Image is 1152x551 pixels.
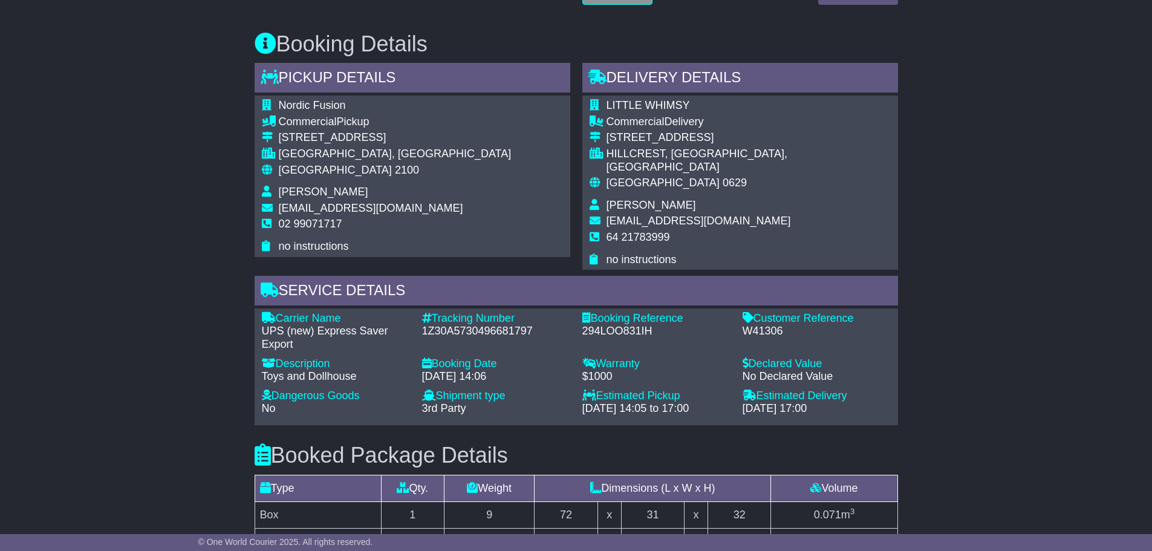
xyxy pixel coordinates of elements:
div: Pickup Details [255,63,570,96]
sup: 3 [850,533,855,543]
div: Description [262,357,410,371]
span: Commercial [279,116,337,128]
div: Carrier Name [262,312,410,325]
span: [GEOGRAPHIC_DATA] [607,177,720,189]
div: Estimated Pickup [582,390,731,403]
td: m [771,501,897,528]
span: LITTLE WHIMSY [607,99,690,111]
span: [PERSON_NAME] [607,199,696,211]
div: Delivery [607,116,891,129]
td: Dimensions (L x W x H) [535,475,771,501]
td: 72 [535,501,598,528]
div: Estimated Delivery [743,390,891,403]
span: © One World Courier 2025. All rights reserved. [198,537,373,547]
div: Pickup [279,116,512,129]
div: [STREET_ADDRESS] [279,131,512,145]
div: No Declared Value [743,370,891,383]
span: [PERSON_NAME] [279,186,368,198]
div: 1Z30A5730496681797 [422,325,570,338]
div: [DATE] 14:05 to 17:00 [582,402,731,416]
div: Warranty [582,357,731,371]
td: Box [255,501,381,528]
span: Commercial [607,116,665,128]
td: Type [255,475,381,501]
td: x [597,501,621,528]
div: Service Details [255,276,898,308]
span: [GEOGRAPHIC_DATA] [279,164,392,176]
h3: Booked Package Details [255,443,898,468]
div: Booking Date [422,357,570,371]
div: [DATE] 17:00 [743,402,891,416]
td: Weight [444,475,535,501]
span: 2100 [395,164,419,176]
div: [GEOGRAPHIC_DATA], [GEOGRAPHIC_DATA] [279,148,512,161]
div: Dangerous Goods [262,390,410,403]
span: 64 21783999 [607,231,670,243]
td: 31 [621,501,685,528]
div: [DATE] 14:06 [422,370,570,383]
td: x [685,501,708,528]
div: UPS (new) Express Saver Export [262,325,410,351]
div: Tracking Number [422,312,570,325]
span: no instructions [607,253,677,266]
td: Volume [771,475,897,501]
div: 294LOO831IH [582,325,731,338]
div: [STREET_ADDRESS] [607,131,891,145]
td: Qty. [381,475,444,501]
div: Delivery Details [582,63,898,96]
div: Booking Reference [582,312,731,325]
td: 9 [444,501,535,528]
td: 1 [381,501,444,528]
div: Shipment type [422,390,570,403]
h3: Booking Details [255,32,898,56]
div: Toys and Dollhouse [262,370,410,383]
span: [EMAIL_ADDRESS][DOMAIN_NAME] [279,202,463,214]
div: W41306 [743,325,891,338]
span: No [262,402,276,414]
span: 0.071 [814,509,841,521]
sup: 3 [850,507,855,516]
div: Customer Reference [743,312,891,325]
span: 02 99071717 [279,218,342,230]
div: HILLCREST, [GEOGRAPHIC_DATA], [GEOGRAPHIC_DATA] [607,148,891,174]
div: Declared Value [743,357,891,371]
span: [EMAIL_ADDRESS][DOMAIN_NAME] [607,215,791,227]
span: 0629 [723,177,747,189]
span: 3rd Party [422,402,466,414]
span: Nordic Fusion [279,99,346,111]
td: 32 [708,501,771,528]
span: no instructions [279,240,349,252]
div: $1000 [582,370,731,383]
